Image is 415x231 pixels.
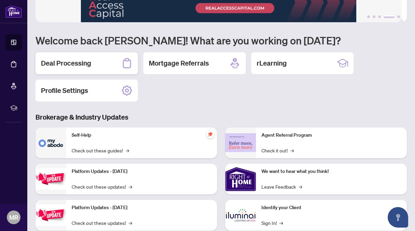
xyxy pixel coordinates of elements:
[290,147,294,154] span: →
[261,219,283,227] a: Sign In!→
[257,58,287,68] h2: rLearning
[384,15,395,18] button: 4
[72,183,132,190] a: Check out these updates!→
[299,183,302,190] span: →
[206,130,214,138] span: pushpin
[367,15,370,18] button: 1
[261,147,294,154] a: Check it out!→
[35,204,66,226] img: Platform Updates - July 8, 2025
[72,219,132,227] a: Check out these updates!→
[378,15,381,18] button: 3
[225,133,256,152] img: Agent Referral Program
[373,15,375,18] button: 2
[41,58,91,68] h2: Deal Processing
[261,132,401,139] p: Agent Referral Program
[41,86,88,95] h2: Profile Settings
[35,34,407,47] h1: Welcome back [PERSON_NAME]! What are you working on [DATE]?
[72,204,212,212] p: Platform Updates - [DATE]
[72,168,212,175] p: Platform Updates - [DATE]
[35,168,66,190] img: Platform Updates - July 21, 2025
[72,147,129,154] a: Check out these guides!→
[225,200,256,231] img: Identify your Client
[126,147,129,154] span: →
[261,204,401,212] p: Identify your Client
[35,127,66,158] img: Self-Help
[129,219,132,227] span: →
[149,58,209,68] h2: Mortgage Referrals
[9,213,18,222] span: MR
[261,183,302,190] a: Leave Feedback→
[5,5,22,18] img: logo
[35,112,407,122] h3: Brokerage & Industry Updates
[72,132,212,139] p: Self-Help
[261,168,401,175] p: We want to hear what you think!
[129,183,132,190] span: →
[397,15,400,18] button: 5
[280,219,283,227] span: →
[388,207,408,228] button: Open asap
[225,164,256,194] img: We want to hear what you think!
